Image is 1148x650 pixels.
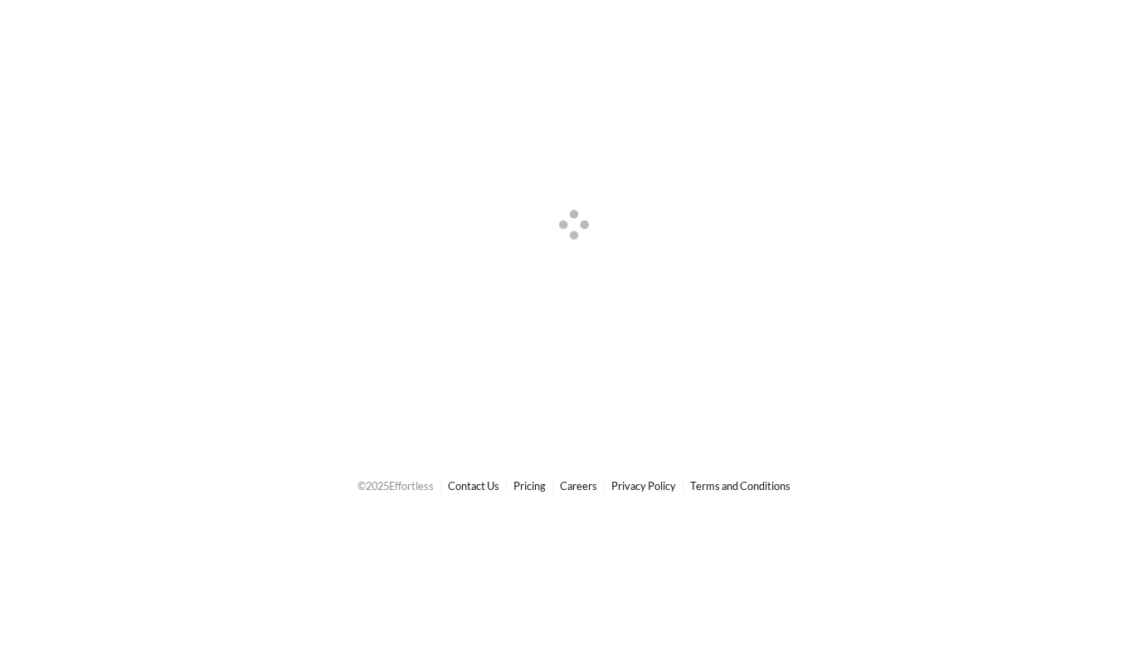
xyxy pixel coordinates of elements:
[448,479,499,492] a: Contact Us
[690,479,790,492] a: Terms and Conditions
[358,479,434,492] span: © 2025 Effortless
[560,479,597,492] a: Careers
[611,479,676,492] a: Privacy Policy
[513,479,546,492] a: Pricing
